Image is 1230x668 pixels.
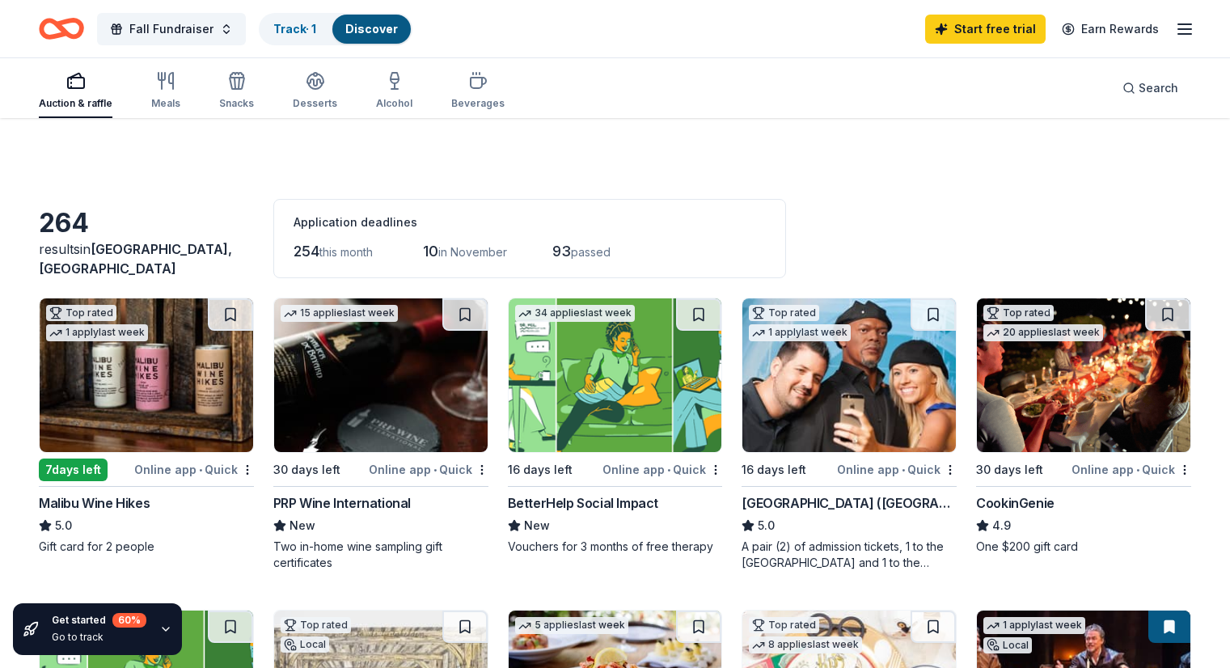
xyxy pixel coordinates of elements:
div: results [39,239,254,278]
div: BetterHelp Social Impact [508,493,658,513]
div: 30 days left [273,460,340,480]
span: • [902,463,905,476]
span: this month [319,245,373,259]
div: Top rated [749,305,819,321]
a: Image for CookinGenieTop rated20 applieslast week30 days leftOnline app•QuickCookinGenie4.9One $2... [976,298,1191,555]
div: Online app Quick [602,459,722,480]
div: Go to track [52,631,146,644]
div: Gift card for 2 people [39,539,254,555]
div: Online app Quick [1071,459,1191,480]
img: Image for PRP Wine International [274,298,488,452]
span: 93 [552,243,571,260]
div: Online app Quick [134,459,254,480]
div: [GEOGRAPHIC_DATA] ([GEOGRAPHIC_DATA]) [742,493,957,513]
div: Beverages [451,97,505,110]
a: Earn Rewards [1052,15,1169,44]
div: One $200 gift card [976,539,1191,555]
div: Local [983,637,1032,653]
button: Alcohol [376,65,412,118]
div: Vouchers for 3 months of free therapy [508,539,723,555]
span: • [667,463,670,476]
div: 16 days left [742,460,806,480]
div: Top rated [281,617,351,633]
button: Desserts [293,65,337,118]
span: [GEOGRAPHIC_DATA], [GEOGRAPHIC_DATA] [39,241,232,277]
div: Two in-home wine sampling gift certificates [273,539,488,571]
div: CookinGenie [976,493,1055,513]
div: 7 days left [39,459,108,481]
div: Top rated [983,305,1054,321]
a: Home [39,10,84,48]
span: in November [438,245,507,259]
a: Start free trial [925,15,1046,44]
img: Image for Hollywood Wax Museum (Hollywood) [742,298,956,452]
a: Image for Hollywood Wax Museum (Hollywood)Top rated1 applylast week16 days leftOnline app•Quick[G... [742,298,957,571]
button: Auction & raffle [39,65,112,118]
div: Desserts [293,97,337,110]
div: 1 apply last week [46,324,148,341]
span: 5.0 [758,516,775,535]
a: Image for BetterHelp Social Impact34 applieslast week16 days leftOnline app•QuickBetterHelp Socia... [508,298,723,555]
div: Auction & raffle [39,97,112,110]
span: 5.0 [55,516,72,535]
div: 20 applies last week [983,324,1103,341]
div: Application deadlines [294,213,766,232]
a: Discover [345,22,398,36]
div: Snacks [219,97,254,110]
button: Track· 1Discover [259,13,412,45]
div: 1 apply last week [749,324,851,341]
img: Image for BetterHelp Social Impact [509,298,722,452]
a: Image for PRP Wine International15 applieslast week30 days leftOnline app•QuickPRP Wine Internati... [273,298,488,571]
span: in [39,241,232,277]
button: Beverages [451,65,505,118]
button: Fall Fundraiser [97,13,246,45]
div: Meals [151,97,180,110]
span: 4.9 [992,516,1011,535]
div: 15 applies last week [281,305,398,322]
div: Top rated [46,305,116,321]
div: Malibu Wine Hikes [39,493,150,513]
span: 254 [294,243,319,260]
div: Online app Quick [369,459,488,480]
span: Fall Fundraiser [129,19,213,39]
span: New [290,516,315,535]
div: 60 % [112,613,146,628]
div: Alcohol [376,97,412,110]
span: passed [571,245,611,259]
div: 30 days left [976,460,1043,480]
div: 34 applies last week [515,305,635,322]
button: Meals [151,65,180,118]
div: PRP Wine International [273,493,411,513]
div: A pair (2) of admission tickets, 1 to the [GEOGRAPHIC_DATA] and 1 to the [GEOGRAPHIC_DATA] [742,539,957,571]
div: 16 days left [508,460,573,480]
span: New [524,516,550,535]
span: 10 [423,243,438,260]
span: Search [1139,78,1178,98]
div: Online app Quick [837,459,957,480]
span: • [1136,463,1139,476]
div: Get started [52,613,146,628]
div: 5 applies last week [515,617,628,634]
span: • [199,463,202,476]
div: Top rated [749,617,819,633]
button: Snacks [219,65,254,118]
span: • [433,463,437,476]
div: 1 apply last week [983,617,1085,634]
img: Image for CookinGenie [977,298,1190,452]
img: Image for Malibu Wine Hikes [40,298,253,452]
div: 8 applies last week [749,636,862,653]
button: Search [1110,72,1191,104]
a: Image for Malibu Wine HikesTop rated1 applylast week7days leftOnline app•QuickMalibu Wine Hikes5.... [39,298,254,555]
a: Track· 1 [273,22,316,36]
div: Local [281,636,329,653]
div: 264 [39,207,254,239]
